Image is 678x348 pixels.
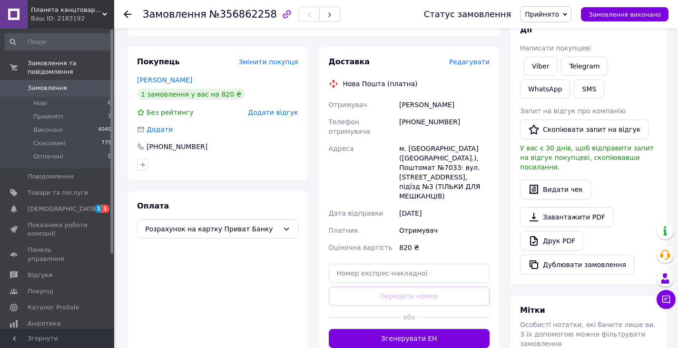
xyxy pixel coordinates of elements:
[101,139,111,148] span: 775
[329,118,370,135] span: Телефон отримувача
[341,79,420,89] div: Нова Пошта (платна)
[98,126,111,134] span: 4049
[520,321,656,348] span: Особисті нотатки, які бачите лише ви. З їх допомогою можна фільтрувати замовлення
[248,109,298,116] span: Додати відгук
[108,152,111,161] span: 0
[28,287,53,296] span: Покупці
[95,205,102,213] span: 1
[28,246,88,263] span: Панель управління
[329,57,370,66] span: Доставка
[137,89,245,100] div: 1 замовлення у вас на 820 ₴
[28,189,88,197] span: Товари та послуги
[397,140,491,205] div: м. [GEOGRAPHIC_DATA] ([GEOGRAPHIC_DATA].), Поштомат №7033: вул. [STREET_ADDRESS], підїзд №3 (ТІЛЬ...
[524,57,557,76] a: Viber
[147,109,194,116] span: Без рейтингу
[520,207,613,227] a: Завантажити PDF
[147,126,173,133] span: Додати
[329,227,359,234] span: Платник
[520,80,570,99] a: WhatsApp
[520,306,545,315] span: Мітки
[397,222,491,239] div: Отримувач
[329,329,490,348] button: Згенерувати ЕН
[33,152,63,161] span: Оплачені
[28,205,98,213] span: [DEMOGRAPHIC_DATA]
[5,33,112,50] input: Пошук
[137,201,169,210] span: Оплата
[329,101,367,109] span: Отримувач
[146,142,208,151] div: [PHONE_NUMBER]
[137,57,180,66] span: Покупець
[520,144,654,171] span: У вас є 30 днів, щоб відправити запит на відгук покупцеві, скопіювавши посилання.
[520,25,532,34] span: Дії
[449,58,490,66] span: Редагувати
[209,9,277,20] span: №356862258
[589,11,661,18] span: Замовлення виконано
[397,205,491,222] div: [DATE]
[401,312,417,322] span: або
[33,139,66,148] span: Скасовані
[33,99,47,108] span: Нові
[239,58,298,66] span: Змінити покупця
[520,179,591,199] button: Видати чек
[28,271,52,279] span: Відгуки
[31,6,102,14] span: Планета канцтоваров
[33,126,63,134] span: Виконані
[657,290,676,309] button: Чат з покупцем
[28,172,74,181] span: Повідомлення
[28,59,114,76] span: Замовлення та повідомлення
[28,221,88,238] span: Показники роботи компанії
[397,239,491,256] div: 820 ₴
[108,112,111,121] span: 3
[561,57,608,76] a: Telegram
[28,319,60,328] span: Аналітика
[33,112,63,121] span: Прийняті
[520,231,583,251] a: Друк PDF
[329,244,393,251] span: Оціночна вартість
[397,96,491,113] div: [PERSON_NAME]
[520,255,634,275] button: Дублювати замовлення
[108,99,111,108] span: 0
[28,84,67,92] span: Замовлення
[329,145,354,152] span: Адреса
[137,76,192,84] a: [PERSON_NAME]
[143,9,206,20] span: Замовлення
[520,107,626,115] span: Запит на відгук про компанію
[31,14,114,23] div: Ваш ID: 2183192
[329,209,383,217] span: Дата відправки
[574,80,604,99] button: SMS
[525,10,559,18] span: Прийнято
[424,10,511,19] div: Статус замовлення
[581,7,668,21] button: Замовлення виконано
[397,113,491,140] div: [PHONE_NUMBER]
[28,303,79,312] span: Каталог ProSale
[102,205,109,213] span: 1
[520,119,649,139] button: Скопіювати запит на відгук
[145,224,279,234] span: Розрахунок на картку Приват Банку
[520,44,591,52] span: Написати покупцеві
[124,10,131,19] div: Повернутися назад
[329,264,490,283] input: Номер експрес-накладної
